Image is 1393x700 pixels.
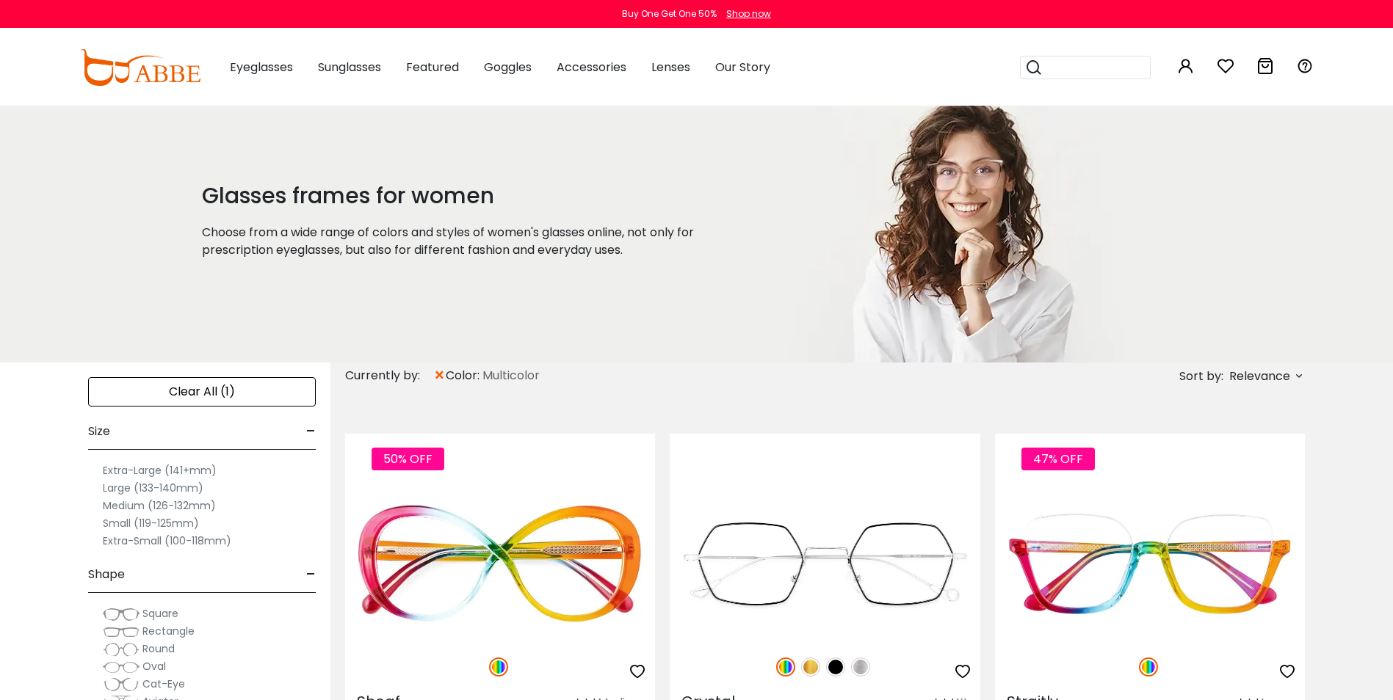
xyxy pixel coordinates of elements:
[142,624,195,638] span: Rectangle
[1139,657,1158,677] img: Multicolor
[103,532,231,550] label: Extra-Small (100-118mm)
[103,514,199,532] label: Small (119-125mm)
[1229,363,1290,390] span: Relevance
[103,642,140,657] img: Round.png
[202,183,737,209] h1: Glasses frames for women
[103,497,216,514] label: Medium (126-132mm)
[103,677,140,692] img: Cat-Eye.png
[773,106,1146,362] img: glasses frames for women
[306,414,316,449] span: -
[489,657,508,677] img: Multicolor
[776,657,795,677] img: Multicolor
[103,660,140,674] img: Oval.png
[995,486,1305,641] img: Multicolor Straitly - TR ,Universal Bridge Fit
[306,557,316,592] span: -
[142,677,185,691] span: Cat-Eye
[651,59,690,76] span: Lenses
[230,59,293,76] span: Eyeglasses
[719,7,771,20] a: Shop now
[715,59,770,76] span: Our Story
[1021,448,1095,470] span: 47% OFF
[202,224,737,259] p: Choose from a wide range of colors and styles of women's glasses online, not only for prescriptio...
[88,414,110,449] span: Size
[670,486,980,641] img: Multicolor Crystal - Metal ,Adjust Nose Pads
[622,7,717,21] div: Buy One Get One 50%
[446,367,482,384] span: color:
[88,557,125,592] span: Shape
[142,641,175,656] span: Round
[726,7,771,21] div: Shop now
[103,479,203,497] label: Large (133-140mm)
[1179,368,1223,384] span: Sort by:
[433,362,446,389] span: ×
[482,367,540,384] span: Multicolor
[345,486,655,641] img: Multicolor Sheaf - TR ,Universal Bridge Fit
[851,657,870,677] img: Silver
[103,607,140,621] img: Square.png
[372,448,444,470] span: 50% OFF
[142,659,166,674] span: Oval
[103,462,217,479] label: Extra-Large (141+mm)
[142,606,178,621] span: Square
[406,59,459,76] span: Featured
[103,624,140,639] img: Rectangle.png
[557,59,626,76] span: Accessories
[345,362,433,389] div: Currently by:
[88,377,316,406] div: Clear All (1)
[826,657,845,677] img: Black
[318,59,381,76] span: Sunglasses
[484,59,532,76] span: Goggles
[80,49,200,86] img: abbeglasses.com
[801,657,820,677] img: Gold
